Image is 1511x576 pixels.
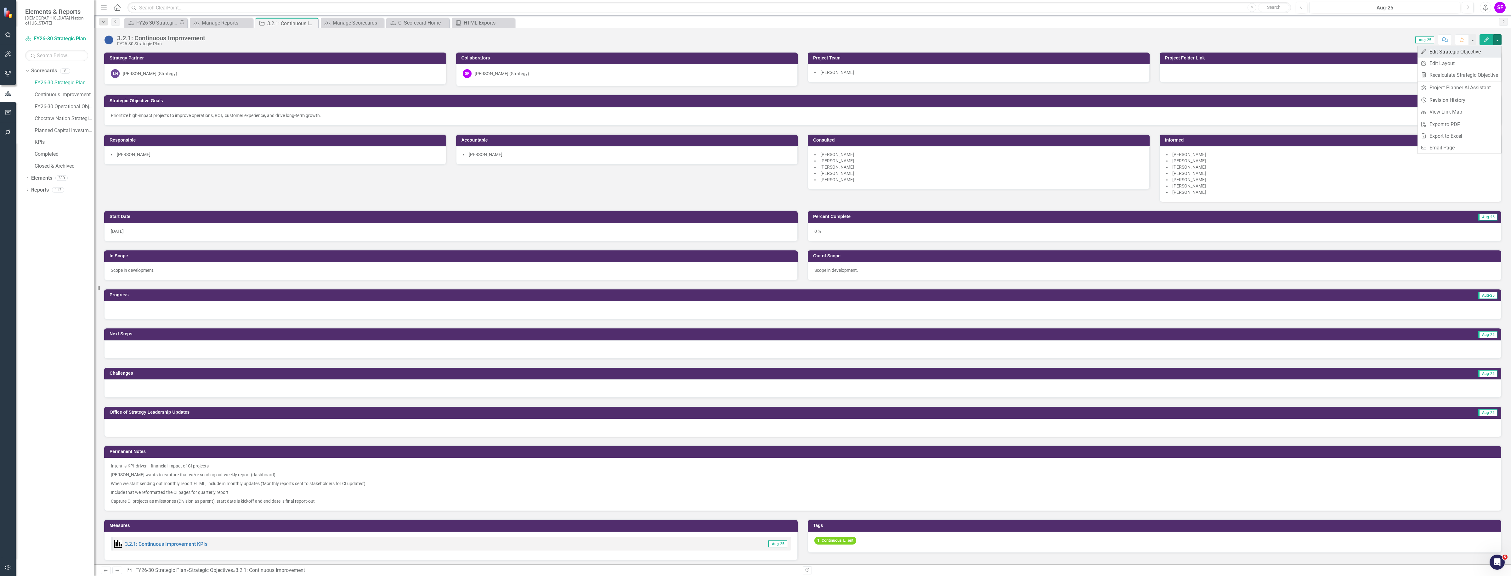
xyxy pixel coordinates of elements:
[333,19,382,27] div: Manage Scorecards
[110,138,443,143] h3: Responsible
[35,91,94,98] a: Continuous Improvement
[110,449,1498,454] h3: Permanent Notes
[111,229,124,234] span: [DATE]
[267,20,317,27] div: 3.2.1: Continuous Improvement
[322,19,382,27] a: Manage Scorecards
[111,463,1495,470] p: Intent is KPI-driven - financial impact of CI projects
[25,8,88,15] span: Elements & Reports
[235,567,305,573] div: 3.2.1: Continuous Improvement
[35,115,94,122] a: Choctaw Nation Strategic Plan
[814,537,856,545] span: 1. Continuous I...ent
[820,165,854,170] span: [PERSON_NAME]
[820,158,854,163] span: [PERSON_NAME]
[1267,5,1281,10] span: Search
[813,214,1261,219] h3: Percent Complete
[111,488,1495,497] p: Include that we reformatted the CI pages for quarterly report
[52,187,64,193] div: 113
[35,139,94,146] a: KPIs
[110,410,1222,415] h3: Office of Strategy Leadership Updates
[35,151,94,158] a: Completed
[1418,94,1501,106] a: Revision History
[202,19,251,27] div: Manage Reports
[398,19,448,27] div: CI Scorecard Home
[1490,555,1505,570] iframe: Intercom live chat
[125,541,207,547] a: 3.2.1: Continuous Improvement KPIs
[114,540,122,548] img: Performance Management
[1418,58,1501,69] a: Edit Layout
[110,254,795,258] h3: In Scope
[1478,292,1497,299] span: Aug-25
[1415,36,1434,43] span: Aug-25
[60,68,70,74] div: 8
[813,254,1498,258] h3: Out of Scope
[117,42,205,46] div: FY26-30 Strategic Plan
[117,152,150,157] span: [PERSON_NAME]
[1172,158,1206,163] span: [PERSON_NAME]
[110,293,791,297] h3: Progress
[461,56,795,60] h3: Collaborators
[813,56,1146,60] h3: Project Team
[25,35,88,42] a: FY26-30 Strategic Plan
[189,567,233,573] a: Strategic Objectives
[111,112,1495,119] div: Prioritize high-impact projects to improve operations, ROI, customer experience, and drive long-t...
[1311,4,1458,12] div: Aug-25
[31,67,57,75] a: Scorecards
[31,175,52,182] a: Elements
[1494,2,1506,13] button: SF
[1172,177,1206,182] span: [PERSON_NAME]
[111,497,1495,504] p: Capture CI projects as milestones (Division as parent), start date is kickoff and end date is fin...
[814,267,1495,273] p: Scope in development.
[768,540,787,547] span: Aug-25
[1418,82,1501,93] a: Project Planner AI Assistant
[1418,69,1501,81] a: Recalculate Strategic Objective
[469,152,502,157] span: [PERSON_NAME]
[813,523,1498,528] h3: Tags
[110,98,1498,103] h3: Strategic Objective Goals
[111,267,791,273] p: Scope in development.
[117,35,205,42] div: 3.2.1: Continuous Improvement
[135,567,186,573] a: FY26-30 Strategic Plan
[1418,130,1501,142] a: Export to Excel
[1418,46,1501,58] a: Edit Strategic Objective
[813,138,1146,143] h3: Consulted
[55,176,68,181] div: 380
[110,523,795,528] h3: Measures
[464,19,513,27] div: HTML Exports
[1503,555,1508,560] span: 5
[110,214,795,219] h3: Start Date
[388,19,448,27] a: CI Scorecard Home
[127,2,1291,13] input: Search ClearPoint...
[35,163,94,170] a: Closed & Archived
[808,223,1501,241] div: 0 %
[1258,3,1289,12] button: Search
[110,56,443,60] h3: Strategy Partner
[126,19,178,27] a: FY26-30 Strategic Plan
[463,69,472,78] div: SF
[1172,152,1206,157] span: [PERSON_NAME]
[820,152,854,157] span: [PERSON_NAME]
[35,103,94,110] a: FY26-30 Operational Objectives
[475,70,529,77] div: [PERSON_NAME] (Strategy)
[453,19,513,27] a: HTML Exports
[1172,165,1206,170] span: [PERSON_NAME]
[110,371,863,376] h3: Challenges
[111,479,1495,488] p: When we start sending out monthly report HTML, include in monthly updates ('Monthly reports sent ...
[111,470,1495,479] p: [PERSON_NAME] wants to capture that we're sending out weekly report (dashboard)
[1478,331,1497,338] span: Aug-25
[25,50,88,61] input: Search Below...
[111,69,120,78] div: LH
[1418,142,1501,154] a: Email Page
[1478,409,1497,416] span: Aug-25
[1478,214,1497,221] span: Aug-25
[1172,183,1206,188] span: [PERSON_NAME]
[820,171,854,176] span: [PERSON_NAME]
[1165,138,1498,143] h3: Informed
[25,15,88,26] small: [DEMOGRAPHIC_DATA] Nation of [US_STATE]
[35,79,94,87] a: FY26-30 Strategic Plan
[3,7,14,18] img: ClearPoint Strategy
[136,19,178,27] div: FY26-30 Strategic Plan
[123,70,177,77] div: [PERSON_NAME] (Strategy)
[1309,2,1460,13] button: Aug-25
[110,332,852,336] h3: Next Steps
